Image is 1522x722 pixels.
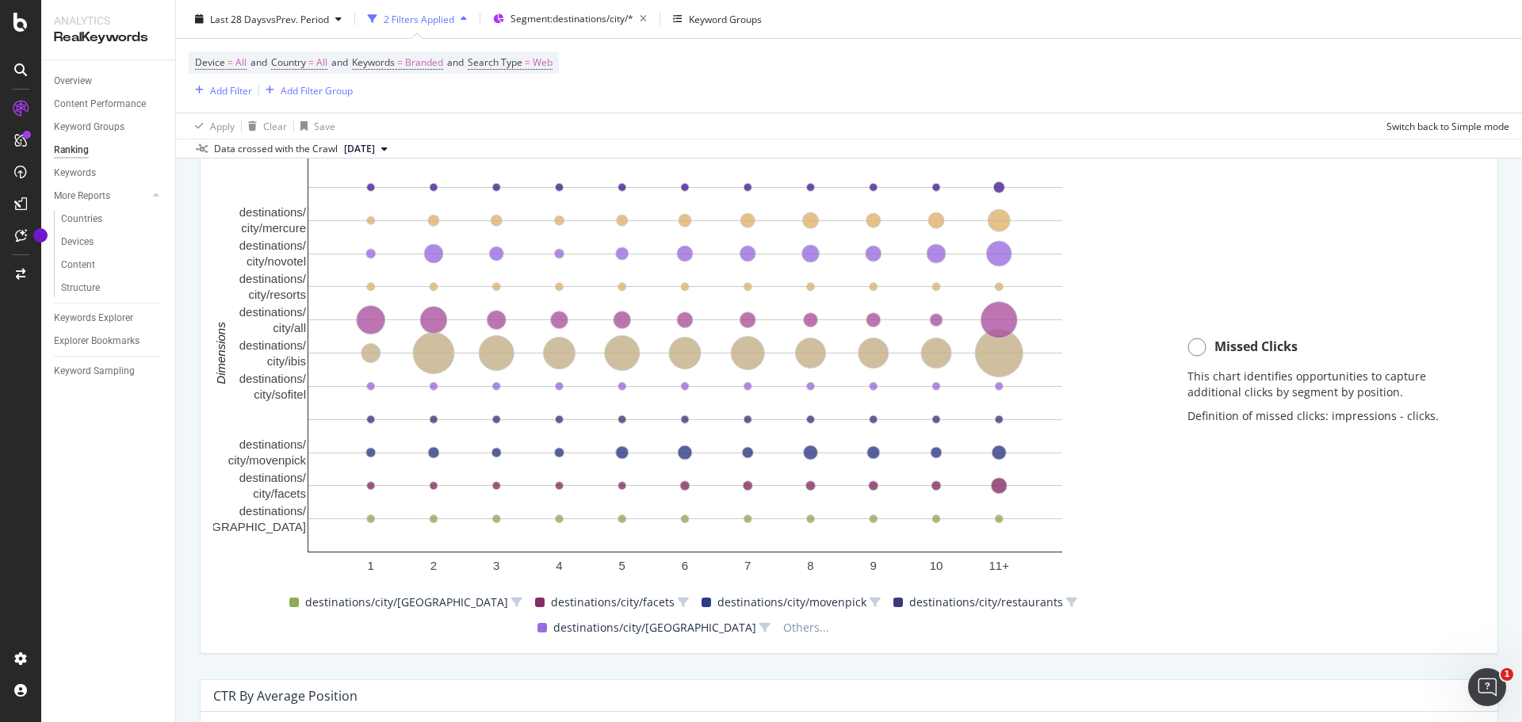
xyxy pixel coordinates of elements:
[247,255,306,269] text: city/novotel
[430,559,437,572] text: 2
[556,559,562,572] text: 4
[294,113,335,139] button: Save
[239,338,307,352] text: destinations/
[248,288,306,302] text: city/resorts
[239,273,307,286] text: destinations/
[54,119,124,136] div: Keyword Groups
[54,188,148,204] a: More Reports
[54,142,89,159] div: Ranking
[909,593,1063,612] span: destinations/city/restaurants
[61,257,164,273] a: Content
[61,211,164,227] a: Countries
[273,321,306,334] text: city/all
[525,55,530,69] span: =
[54,188,110,204] div: More Reports
[316,52,327,74] span: All
[493,559,499,572] text: 3
[54,73,92,90] div: Overview
[405,52,443,74] span: Branded
[1187,408,1469,424] p: Definition of missed clicks: impressions - clicks.
[331,55,348,69] span: and
[54,165,96,181] div: Keywords
[744,559,751,572] text: 7
[54,310,133,327] div: Keywords Explorer
[1187,369,1469,400] p: This chart identifies opportunities to capture additional clicks by segment by position.
[54,310,164,327] a: Keywords Explorer
[305,593,508,612] span: destinations/city/[GEOGRAPHIC_DATA]
[1468,668,1506,706] iframe: Intercom live chat
[239,206,307,220] text: destinations/
[281,83,353,97] div: Add Filter Group
[338,139,394,159] button: [DATE]
[54,142,164,159] a: Ranking
[267,354,306,368] text: city/ibis
[189,113,235,139] button: Apply
[210,83,252,97] div: Add Filter
[189,6,348,32] button: Last 28 DaysvsPrev. Period
[239,438,307,452] text: destinations/
[266,12,329,25] span: vs Prev. Period
[807,559,813,572] text: 8
[54,119,164,136] a: Keyword Groups
[511,12,633,25] span: Segment: destinations/city/*
[259,81,353,100] button: Add Filter Group
[384,12,454,25] div: 2 Filters Applied
[54,96,164,113] a: Content Performance
[241,222,306,235] text: city/mercure
[61,234,164,250] a: Devices
[189,81,252,100] button: Add Filter
[447,55,464,69] span: and
[54,333,140,350] div: Explorer Bookmarks
[777,618,836,637] span: Others...
[250,55,267,69] span: and
[314,119,335,132] div: Save
[61,257,95,273] div: Content
[352,55,395,69] span: Keywords
[397,55,403,69] span: =
[33,228,48,243] div: Tooltip anchor
[254,388,306,401] text: city/sofitel
[61,280,164,296] a: Structure
[210,119,235,132] div: Apply
[228,454,307,468] text: city/movenpick
[870,559,877,572] text: 9
[210,12,266,25] span: Last 28 Days
[344,142,375,156] span: 2025 Sep. 3rd
[213,146,1157,589] svg: A chart.
[54,96,146,113] div: Content Performance
[161,520,306,533] text: city/[GEOGRAPHIC_DATA]
[239,305,307,319] text: destinations/
[239,239,307,253] text: destinations/
[235,52,247,74] span: All
[195,55,225,69] span: Device
[308,55,314,69] span: =
[667,6,768,32] button: Keyword Groups
[487,6,653,32] button: Segment:destinations/city/*
[228,55,233,69] span: =
[253,487,306,501] text: city/facets
[553,618,756,637] span: destinations/city/[GEOGRAPHIC_DATA]
[54,363,164,380] a: Keyword Sampling
[468,55,522,69] span: Search Type
[239,472,307,485] text: destinations/
[1386,119,1509,132] div: Switch back to Simple mode
[54,363,135,380] div: Keyword Sampling
[1501,668,1513,681] span: 1
[214,142,338,156] div: Data crossed with the Crawl
[61,211,102,227] div: Countries
[61,234,94,250] div: Devices
[61,280,100,296] div: Structure
[263,119,287,132] div: Clear
[54,13,163,29] div: Analytics
[361,6,473,32] button: 2 Filters Applied
[551,593,675,612] span: destinations/city/facets
[271,55,306,69] span: Country
[214,322,228,384] text: Dimensions
[54,333,164,350] a: Explorer Bookmarks
[54,165,164,181] a: Keywords
[619,559,625,572] text: 5
[239,372,307,385] text: destinations/
[239,504,307,518] text: destinations/
[689,12,762,25] div: Keyword Groups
